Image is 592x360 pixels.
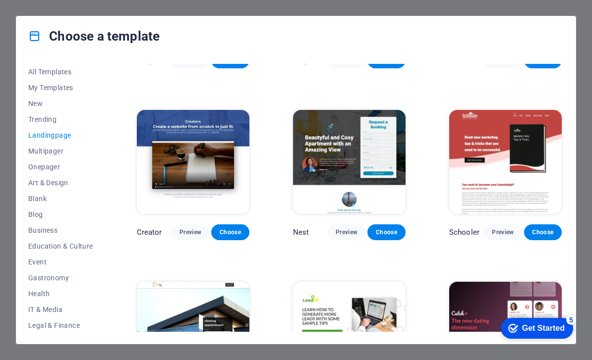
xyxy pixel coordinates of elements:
[28,191,93,206] button: Blank
[28,111,93,127] button: Trending
[28,195,93,203] span: Blank
[28,274,93,282] span: Gastronomy
[375,228,397,236] span: Choose
[492,228,514,236] span: Preview
[28,84,93,92] span: My Templates
[28,222,93,238] button: Business
[28,317,93,333] button: Legal & Finance
[73,2,83,12] div: 5
[328,224,365,240] button: Preview
[28,159,93,175] button: Onepager
[28,286,93,302] button: Health
[28,96,93,111] button: New
[179,228,201,236] span: Preview
[28,115,93,123] span: Trending
[28,210,93,218] span: Blog
[28,206,93,222] button: Blog
[28,143,93,159] button: Multipager
[28,80,93,96] button: My Templates
[28,238,93,254] button: Education & Culture
[524,224,562,240] button: Choose
[28,28,160,44] h4: Choose a template
[449,110,562,213] img: Schooler
[449,227,479,237] p: Schooler
[336,228,357,236] span: Preview
[28,127,93,143] button: Landingpage
[293,110,406,213] img: Nest
[28,131,93,139] span: Landingpage
[28,242,93,250] span: Education & Culture
[532,228,554,236] span: Choose
[29,11,72,20] div: Get Started
[28,306,93,313] span: IT & Media
[28,100,93,107] span: New
[137,110,249,213] img: Creator
[367,224,405,240] button: Choose
[28,302,93,317] button: IT & Media
[28,175,93,191] button: Art & Design
[28,179,93,187] span: Art & Design
[137,227,162,237] p: Creator
[211,224,249,240] button: Choose
[28,258,93,266] span: Event
[219,228,241,236] span: Choose
[28,226,93,234] span: Business
[28,321,93,329] span: Legal & Finance
[172,224,209,240] button: Preview
[28,163,93,171] span: Onepager
[28,64,93,80] button: All Templates
[293,227,309,237] p: Nest
[8,5,80,26] div: Get Started 5 items remaining, 0% complete
[28,290,93,298] span: Health
[484,224,522,240] button: Preview
[28,68,93,76] span: All Templates
[28,270,93,286] button: Gastronomy
[28,147,93,155] span: Multipager
[28,254,93,270] button: Event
